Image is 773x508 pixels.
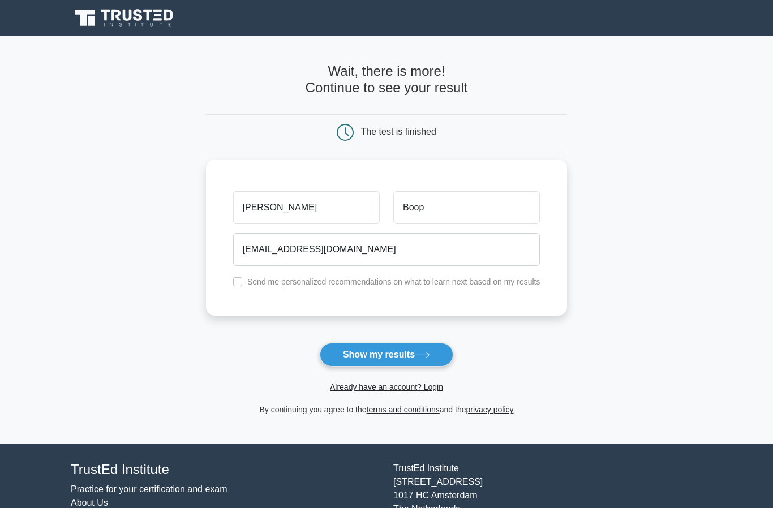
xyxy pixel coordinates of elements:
[393,191,540,224] input: Last name
[233,191,380,224] input: First name
[71,484,227,494] a: Practice for your certification and exam
[199,403,574,416] div: By continuing you agree to the and the
[320,343,453,367] button: Show my results
[466,405,514,414] a: privacy policy
[247,277,540,286] label: Send me personalized recommendations on what to learn next based on my results
[233,233,540,266] input: Email
[206,63,568,96] h4: Wait, there is more! Continue to see your result
[367,405,440,414] a: terms and conditions
[361,127,436,136] div: The test is finished
[330,382,443,391] a: Already have an account? Login
[71,498,108,507] a: About Us
[71,462,380,478] h4: TrustEd Institute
